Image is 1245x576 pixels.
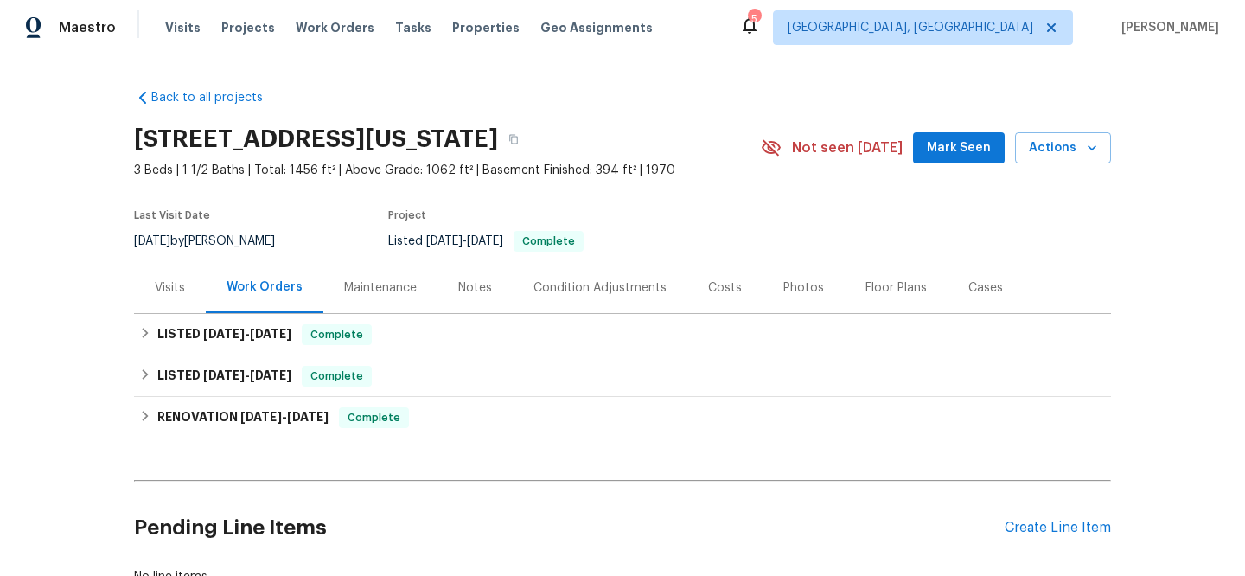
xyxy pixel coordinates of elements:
div: Cases [968,279,1003,297]
div: Visits [155,279,185,297]
span: [DATE] [467,235,503,247]
span: Last Visit Date [134,210,210,221]
span: Visits [165,19,201,36]
span: Not seen [DATE] [792,139,903,157]
span: [DATE] [287,411,329,423]
div: by [PERSON_NAME] [134,231,296,252]
span: - [426,235,503,247]
span: [GEOGRAPHIC_DATA], [GEOGRAPHIC_DATA] [788,19,1033,36]
h6: LISTED [157,324,291,345]
span: - [203,369,291,381]
button: Actions [1015,132,1111,164]
span: Mark Seen [927,138,991,159]
span: Work Orders [296,19,374,36]
div: Floor Plans [865,279,927,297]
span: 3 Beds | 1 1/2 Baths | Total: 1456 ft² | Above Grade: 1062 ft² | Basement Finished: 394 ft² | 1970 [134,162,761,179]
div: Costs [708,279,742,297]
div: LISTED [DATE]-[DATE]Complete [134,314,1111,355]
button: Copy Address [498,124,529,155]
span: [DATE] [426,235,463,247]
h6: LISTED [157,366,291,387]
span: [DATE] [250,369,291,381]
div: LISTED [DATE]-[DATE]Complete [134,355,1111,397]
span: Maestro [59,19,116,36]
span: Project [388,210,426,221]
div: Notes [458,279,492,297]
span: [DATE] [240,411,282,423]
span: Tasks [395,22,431,34]
div: Maintenance [344,279,417,297]
span: - [203,328,291,340]
span: - [240,411,329,423]
h6: RENOVATION [157,407,329,428]
span: [PERSON_NAME] [1114,19,1219,36]
span: [DATE] [203,369,245,381]
div: Photos [783,279,824,297]
span: Complete [303,326,370,343]
span: Complete [515,236,582,246]
div: Condition Adjustments [533,279,667,297]
button: Mark Seen [913,132,1005,164]
span: Properties [452,19,520,36]
span: [DATE] [134,235,170,247]
div: Work Orders [227,278,303,296]
span: [DATE] [250,328,291,340]
span: Projects [221,19,275,36]
h2: Pending Line Items [134,488,1005,568]
span: [DATE] [203,328,245,340]
a: Back to all projects [134,89,300,106]
h2: [STREET_ADDRESS][US_STATE] [134,131,498,148]
span: Complete [341,409,407,426]
span: Geo Assignments [540,19,653,36]
span: Complete [303,368,370,385]
div: Create Line Item [1005,520,1111,536]
span: Listed [388,235,584,247]
div: 5 [748,10,760,28]
div: RENOVATION [DATE]-[DATE]Complete [134,397,1111,438]
span: Actions [1029,138,1097,159]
